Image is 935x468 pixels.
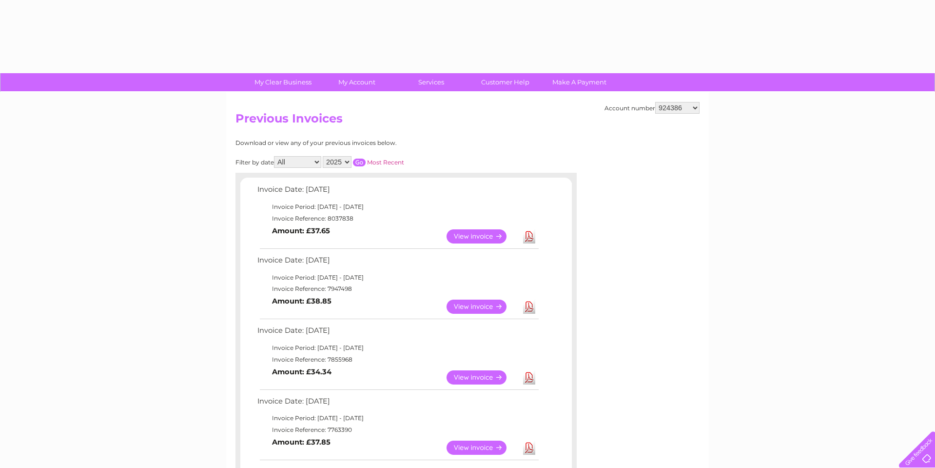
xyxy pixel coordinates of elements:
[447,229,518,244] a: View
[539,73,620,91] a: Make A Payment
[235,112,700,130] h2: Previous Invoices
[255,424,540,436] td: Invoice Reference: 7763390
[447,441,518,455] a: View
[523,229,535,244] a: Download
[447,370,518,385] a: View
[272,226,330,235] b: Amount: £37.65
[255,412,540,424] td: Invoice Period: [DATE] - [DATE]
[255,254,540,272] td: Invoice Date: [DATE]
[367,159,404,166] a: Most Recent
[317,73,397,91] a: My Account
[447,300,518,314] a: View
[255,324,540,342] td: Invoice Date: [DATE]
[255,213,540,224] td: Invoice Reference: 8037838
[255,183,540,201] td: Invoice Date: [DATE]
[604,102,700,114] div: Account number
[255,342,540,354] td: Invoice Period: [DATE] - [DATE]
[235,140,491,146] div: Download or view any of your previous invoices below.
[272,297,331,305] b: Amount: £38.85
[243,73,323,91] a: My Clear Business
[272,438,331,447] b: Amount: £37.85
[465,73,545,91] a: Customer Help
[272,367,331,376] b: Amount: £34.34
[255,395,540,413] td: Invoice Date: [DATE]
[255,283,540,295] td: Invoice Reference: 7947498
[523,370,535,385] a: Download
[235,156,491,168] div: Filter by date
[391,73,471,91] a: Services
[523,300,535,314] a: Download
[523,441,535,455] a: Download
[255,354,540,366] td: Invoice Reference: 7855968
[255,272,540,284] td: Invoice Period: [DATE] - [DATE]
[255,201,540,213] td: Invoice Period: [DATE] - [DATE]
